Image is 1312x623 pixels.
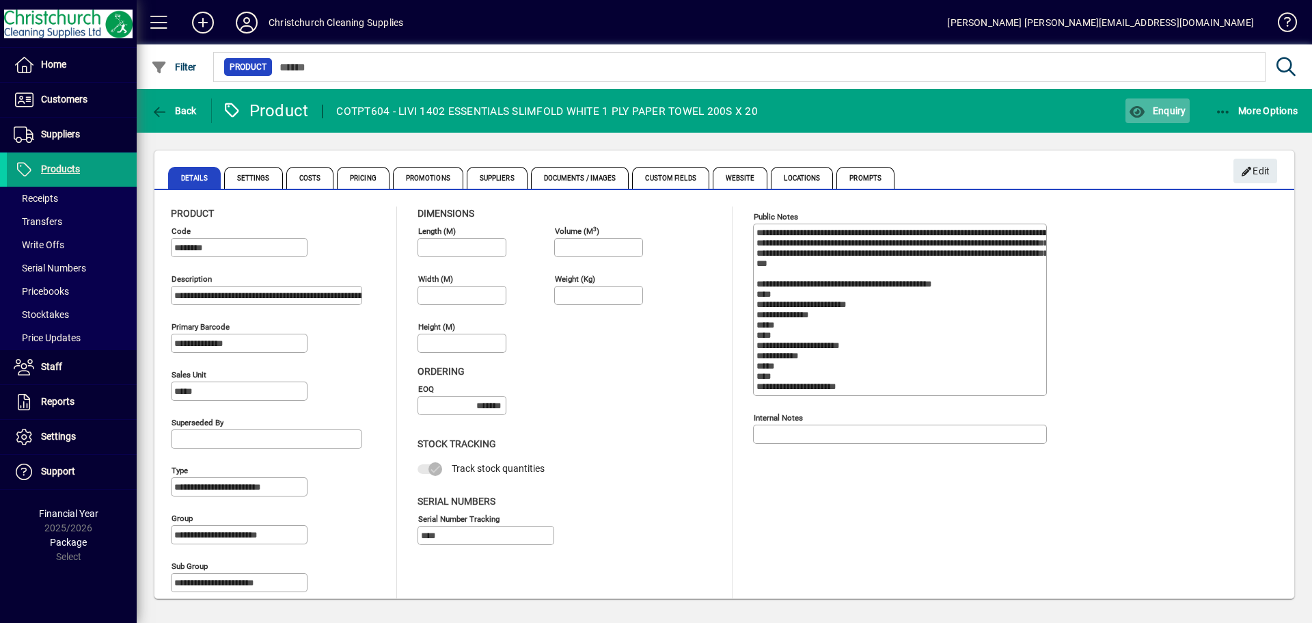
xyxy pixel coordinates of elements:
[7,420,137,454] a: Settings
[41,466,75,477] span: Support
[7,48,137,82] a: Home
[418,208,474,219] span: Dimensions
[1212,98,1302,123] button: More Options
[171,208,214,219] span: Product
[7,385,137,419] a: Reports
[172,274,212,284] mat-label: Description
[41,396,74,407] span: Reports
[7,210,137,233] a: Transfers
[41,129,80,140] span: Suppliers
[7,187,137,210] a: Receipts
[7,118,137,152] a: Suppliers
[418,322,455,332] mat-label: Height (m)
[393,167,463,189] span: Promotions
[531,167,629,189] span: Documents / Images
[14,263,86,274] span: Serial Numbers
[467,167,528,189] span: Suppliers
[222,100,309,122] div: Product
[1215,105,1298,116] span: More Options
[555,226,599,236] mat-label: Volume (m )
[14,309,69,320] span: Stocktakes
[337,167,389,189] span: Pricing
[754,413,803,423] mat-label: Internal Notes
[632,167,709,189] span: Custom Fields
[418,438,496,449] span: Stock Tracking
[41,94,87,105] span: Customers
[418,366,465,377] span: Ordering
[418,384,434,394] mat-label: EOQ
[418,496,495,507] span: Serial Numbers
[418,274,453,284] mat-label: Width (m)
[14,332,81,343] span: Price Updates
[771,167,833,189] span: Locations
[418,226,456,236] mat-label: Length (m)
[14,239,64,250] span: Write Offs
[418,514,500,523] mat-label: Serial Number tracking
[172,514,193,523] mat-label: Group
[230,60,266,74] span: Product
[41,361,62,372] span: Staff
[7,350,137,384] a: Staff
[1268,3,1295,47] a: Knowledge Base
[7,233,137,256] a: Write Offs
[168,167,221,189] span: Details
[947,12,1254,34] div: [PERSON_NAME] [PERSON_NAME][EMAIL_ADDRESS][DOMAIN_NAME]
[7,256,137,280] a: Serial Numbers
[713,167,768,189] span: Website
[14,193,58,204] span: Receipts
[754,212,798,222] mat-label: Public Notes
[50,537,87,548] span: Package
[452,463,545,474] span: Track stock quantities
[225,10,269,35] button: Profile
[1241,160,1270,183] span: Edit
[41,431,76,442] span: Settings
[1125,98,1189,123] button: Enquiry
[172,370,206,380] mat-label: Sales unit
[1233,159,1277,183] button: Edit
[1129,105,1186,116] span: Enquiry
[14,286,69,297] span: Pricebooks
[172,226,191,236] mat-label: Code
[286,167,334,189] span: Costs
[336,101,758,122] div: COTPT604 - LIVI 1402 ESSENTIALS SLIMFOLD WHITE 1 PLY PAPER TOWEL 200S X 20
[137,98,212,123] app-page-header-button: Back
[172,466,188,475] mat-label: Type
[7,303,137,326] a: Stocktakes
[41,59,66,70] span: Home
[14,216,62,227] span: Transfers
[172,561,208,571] mat-label: Sub group
[7,83,137,117] a: Customers
[269,12,403,34] div: Christchurch Cleaning Supplies
[224,167,283,189] span: Settings
[151,105,197,116] span: Back
[836,167,894,189] span: Prompts
[41,163,80,174] span: Products
[593,225,597,232] sup: 3
[172,418,223,427] mat-label: Superseded by
[148,55,200,79] button: Filter
[148,98,200,123] button: Back
[39,508,98,519] span: Financial Year
[7,326,137,349] a: Price Updates
[172,322,230,332] mat-label: Primary barcode
[151,62,197,72] span: Filter
[7,455,137,489] a: Support
[181,10,225,35] button: Add
[555,274,595,284] mat-label: Weight (Kg)
[7,280,137,303] a: Pricebooks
